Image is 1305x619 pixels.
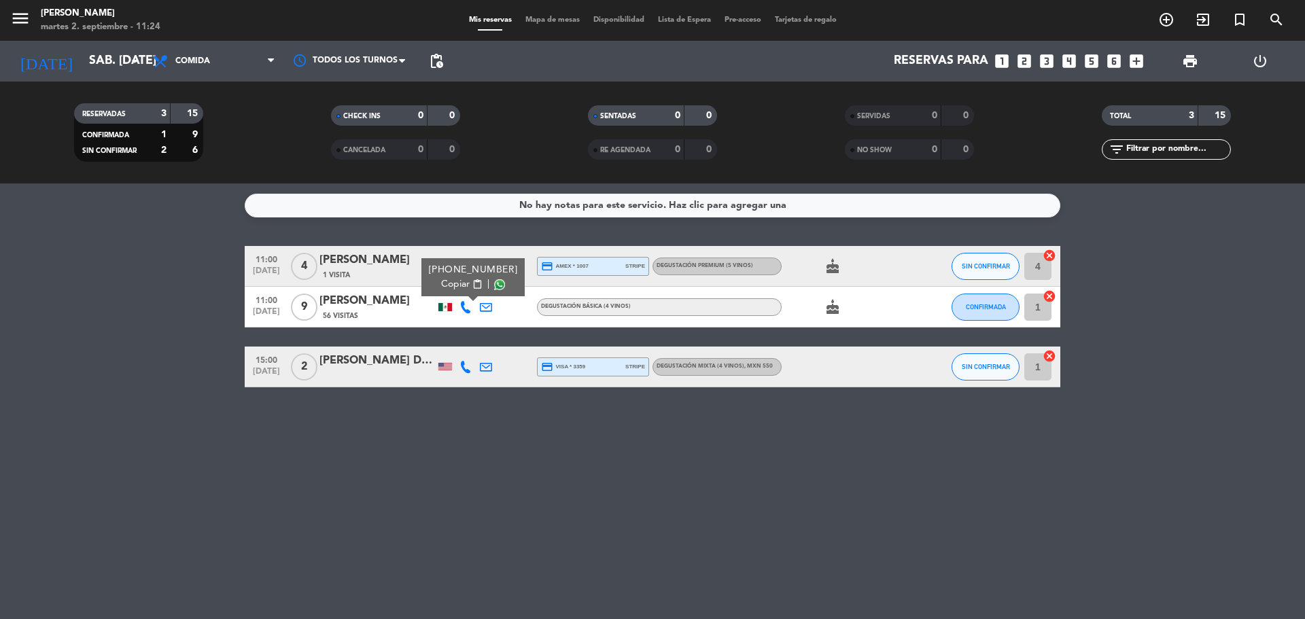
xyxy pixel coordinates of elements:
span: TOTAL [1110,113,1131,120]
span: Mis reservas [462,16,519,24]
span: Degustación Mixta (4 vinos) [657,364,773,369]
i: add_circle_outline [1158,12,1174,28]
i: menu [10,8,31,29]
strong: 3 [161,109,167,118]
span: CONFIRMADA [82,132,129,139]
span: [DATE] [249,367,283,383]
i: looks_4 [1060,52,1078,70]
button: CONFIRMADA [952,294,1020,321]
input: Filtrar por nombre... [1125,142,1230,157]
i: search [1268,12,1285,28]
span: CHECK INS [343,113,381,120]
strong: 0 [418,111,423,120]
span: Reservas para [894,54,988,68]
strong: 0 [963,145,971,154]
span: 11:00 [249,291,283,307]
strong: 3 [1189,111,1194,120]
span: SIN CONFIRMAR [962,363,1010,370]
strong: 0 [449,145,457,154]
span: stripe [625,362,645,371]
span: Disponibilidad [587,16,651,24]
span: amex * 1007 [541,260,589,272]
div: [PERSON_NAME] De La [PERSON_NAME] [319,352,435,370]
span: , MXN 550 [744,364,773,369]
strong: 15 [187,109,201,118]
i: exit_to_app [1195,12,1211,28]
span: CONFIRMADA [966,303,1006,311]
strong: 2 [161,145,167,155]
span: NO SHOW [857,147,892,154]
span: 4 [291,253,317,280]
strong: 0 [932,111,937,120]
span: Tarjetas de regalo [768,16,843,24]
i: filter_list [1109,141,1125,158]
i: turned_in_not [1232,12,1248,28]
span: RE AGENDADA [600,147,650,154]
strong: 6 [192,145,201,155]
span: BUSCAR [1258,8,1295,31]
span: Degustación Básica (4 vinos) [541,304,631,309]
span: 15:00 [249,351,283,367]
strong: 0 [675,111,680,120]
i: power_settings_new [1252,53,1268,69]
button: SIN CONFIRMAR [952,253,1020,280]
span: RESERVADAS [82,111,126,118]
span: 9 [291,294,317,321]
span: CANCELADA [343,147,385,154]
span: Mapa de mesas [519,16,587,24]
span: SIN CONFIRMAR [82,147,137,154]
span: Comida [175,56,210,66]
div: martes 2. septiembre - 11:24 [41,20,160,34]
span: WALK IN [1185,8,1221,31]
span: pending_actions [428,53,445,69]
span: Lista de Espera [651,16,718,24]
span: 56 Visitas [323,311,358,321]
i: looks_one [993,52,1011,70]
span: RESERVAR MESA [1148,8,1185,31]
i: arrow_drop_down [126,53,143,69]
i: looks_5 [1083,52,1100,70]
i: credit_card [541,260,553,272]
strong: 1 [161,130,167,139]
i: looks_two [1015,52,1033,70]
div: [PERSON_NAME] [319,292,435,310]
strong: 0 [932,145,937,154]
span: [DATE] [249,307,283,323]
button: SIN CONFIRMAR [952,353,1020,381]
span: 1 Visita [323,270,350,281]
strong: 0 [418,145,423,154]
span: SENTADAS [600,113,636,120]
div: No hay notas para este servicio. Haz clic para agregar una [519,198,786,213]
div: LOG OUT [1225,41,1295,82]
div: [PERSON_NAME] [319,251,435,269]
span: | [487,277,490,291]
i: cancel [1043,249,1056,262]
strong: 15 [1215,111,1228,120]
span: Degustación Premium (5 vinos) [657,263,753,268]
i: cancel [1043,349,1056,363]
div: [PERSON_NAME] [41,7,160,20]
span: Pre-acceso [718,16,768,24]
div: [PHONE_NUMBER] [429,263,518,277]
span: print [1182,53,1198,69]
button: Copiarcontent_paste [441,277,483,291]
i: [DATE] [10,46,82,76]
span: Copiar [441,277,470,291]
span: 2 [291,353,317,381]
span: Reserva especial [1221,8,1258,31]
span: stripe [625,262,645,270]
strong: 0 [963,111,971,120]
strong: 0 [706,145,714,154]
strong: 0 [675,145,680,154]
i: credit_card [541,361,553,373]
span: SERVIDAS [857,113,890,120]
i: looks_6 [1105,52,1123,70]
span: visa * 3359 [541,361,585,373]
i: looks_3 [1038,52,1056,70]
span: [DATE] [249,266,283,282]
i: cake [824,299,841,315]
span: 11:00 [249,251,283,266]
i: add_box [1128,52,1145,70]
button: menu [10,8,31,33]
strong: 9 [192,130,201,139]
